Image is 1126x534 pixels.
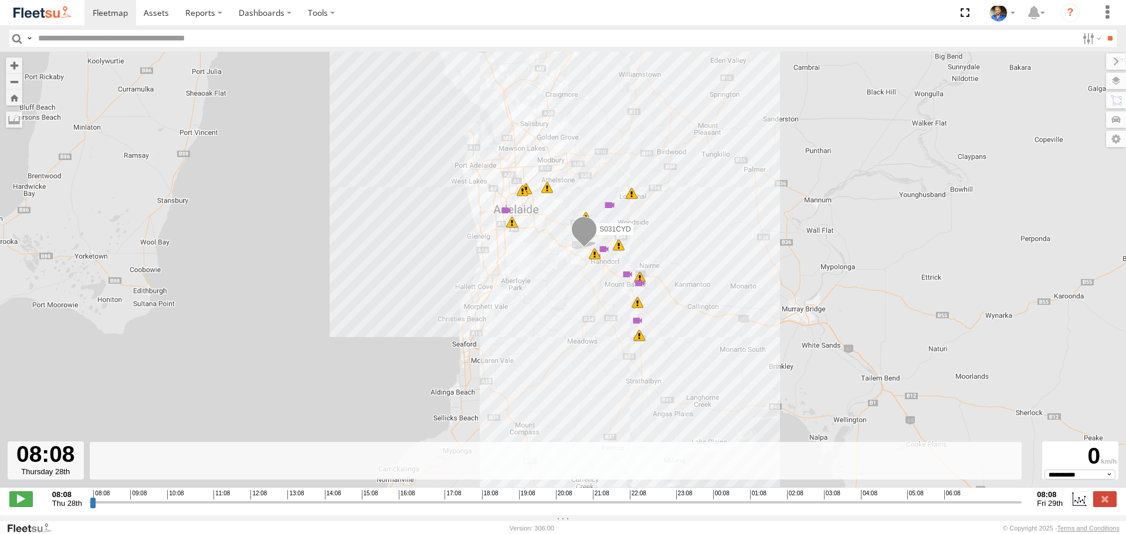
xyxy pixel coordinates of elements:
[944,490,961,499] span: 06:08
[824,490,840,499] span: 03:08
[750,490,767,499] span: 01:08
[1037,499,1063,508] span: Fri 29th Aug 2025
[907,490,924,499] span: 05:08
[6,73,22,90] button: Zoom out
[287,490,304,499] span: 13:08
[325,490,341,499] span: 14:08
[985,4,1019,22] div: Matt Draper
[676,490,693,499] span: 23:08
[482,490,498,499] span: 18:08
[861,490,877,499] span: 04:08
[626,188,637,199] div: 8
[1093,491,1117,506] label: Close
[52,499,82,508] span: Thu 28th Aug 2025
[445,490,461,499] span: 17:08
[12,5,73,21] img: fleetsu-logo-horizontal.svg
[1037,490,1063,499] strong: 08:08
[519,490,535,499] span: 19:08
[556,490,572,499] span: 20:08
[1061,4,1080,22] i: ?
[787,490,803,499] span: 02:08
[213,490,230,499] span: 11:08
[510,525,554,532] div: Version: 306.00
[599,225,630,233] span: S031CYD
[399,490,415,499] span: 16:08
[506,216,518,228] div: 6
[6,90,22,106] button: Zoom Home
[1044,443,1117,470] div: 0
[6,111,22,128] label: Measure
[630,490,646,499] span: 22:08
[1003,525,1120,532] div: © Copyright 2025 -
[9,491,33,506] label: Play/Stop
[6,57,22,73] button: Zoom in
[593,490,609,499] span: 21:08
[362,490,378,499] span: 15:08
[713,490,730,499] span: 00:08
[6,522,60,534] a: Visit our Website
[1057,525,1120,532] a: Terms and Conditions
[1078,30,1103,47] label: Search Filter Options
[500,205,512,216] div: 7
[634,271,646,283] div: 5
[130,490,147,499] span: 09:08
[632,315,643,326] div: 5
[93,490,110,499] span: 08:08
[52,490,82,499] strong: 08:08
[1106,131,1126,147] label: Map Settings
[167,490,184,499] span: 10:08
[580,212,592,223] div: 5
[25,30,34,47] label: Search Query
[250,490,267,499] span: 12:08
